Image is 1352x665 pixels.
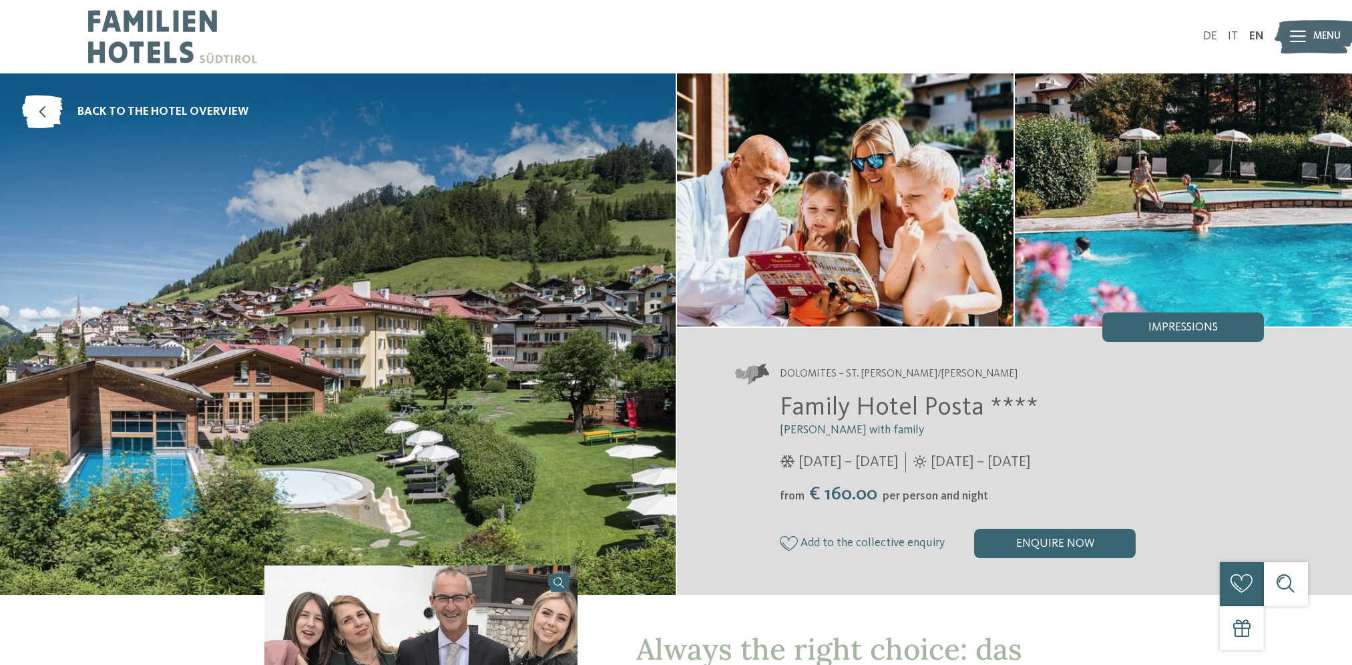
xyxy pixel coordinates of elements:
[780,395,1038,421] span: Family Hotel Posta ****
[1015,73,1352,326] img: Family hotel in Val Gardena/Gröden: a special place
[677,73,1014,326] img: Family hotel in Val Gardena/Gröden: a special place
[780,455,795,469] i: Opening times in winter
[913,455,927,469] i: Opening times in summer
[1249,31,1264,42] a: EN
[801,537,945,549] span: Add to the collective enquiry
[780,367,1018,382] span: Dolomites – St. [PERSON_NAME]/[PERSON_NAME]
[1313,29,1341,44] span: Menu
[931,452,1030,473] span: [DATE] – [DATE]
[799,452,898,473] span: [DATE] – [DATE]
[1148,322,1218,334] span: Impressions
[77,104,248,121] span: back to the hotel overview
[1203,31,1217,42] a: DE
[780,491,805,502] span: from
[974,529,1136,558] div: enquire now
[22,95,248,129] a: back to the hotel overview
[1228,31,1238,42] a: IT
[806,485,881,504] span: € 160.00
[883,491,988,502] span: per person and night
[780,425,924,436] span: [PERSON_NAME] with family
